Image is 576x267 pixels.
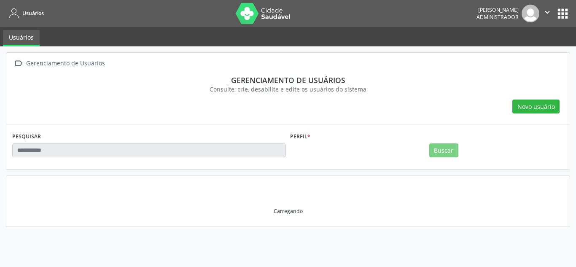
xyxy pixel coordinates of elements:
[522,5,539,22] img: img
[517,102,555,111] span: Novo usuário
[555,6,570,21] button: apps
[476,6,519,13] div: [PERSON_NAME]
[12,57,106,70] a:  Gerenciamento de Usuários
[274,208,303,215] div: Carregando
[543,8,552,17] i: 
[290,130,310,143] label: Perfil
[6,6,44,20] a: Usuários
[18,76,558,85] div: Gerenciamento de usuários
[539,5,555,22] button: 
[12,57,24,70] i: 
[476,13,519,21] span: Administrador
[512,100,560,114] button: Novo usuário
[12,130,41,143] label: PESQUISAR
[24,57,106,70] div: Gerenciamento de Usuários
[22,10,44,17] span: Usuários
[3,30,40,46] a: Usuários
[18,85,558,94] div: Consulte, crie, desabilite e edite os usuários do sistema
[429,143,458,158] button: Buscar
